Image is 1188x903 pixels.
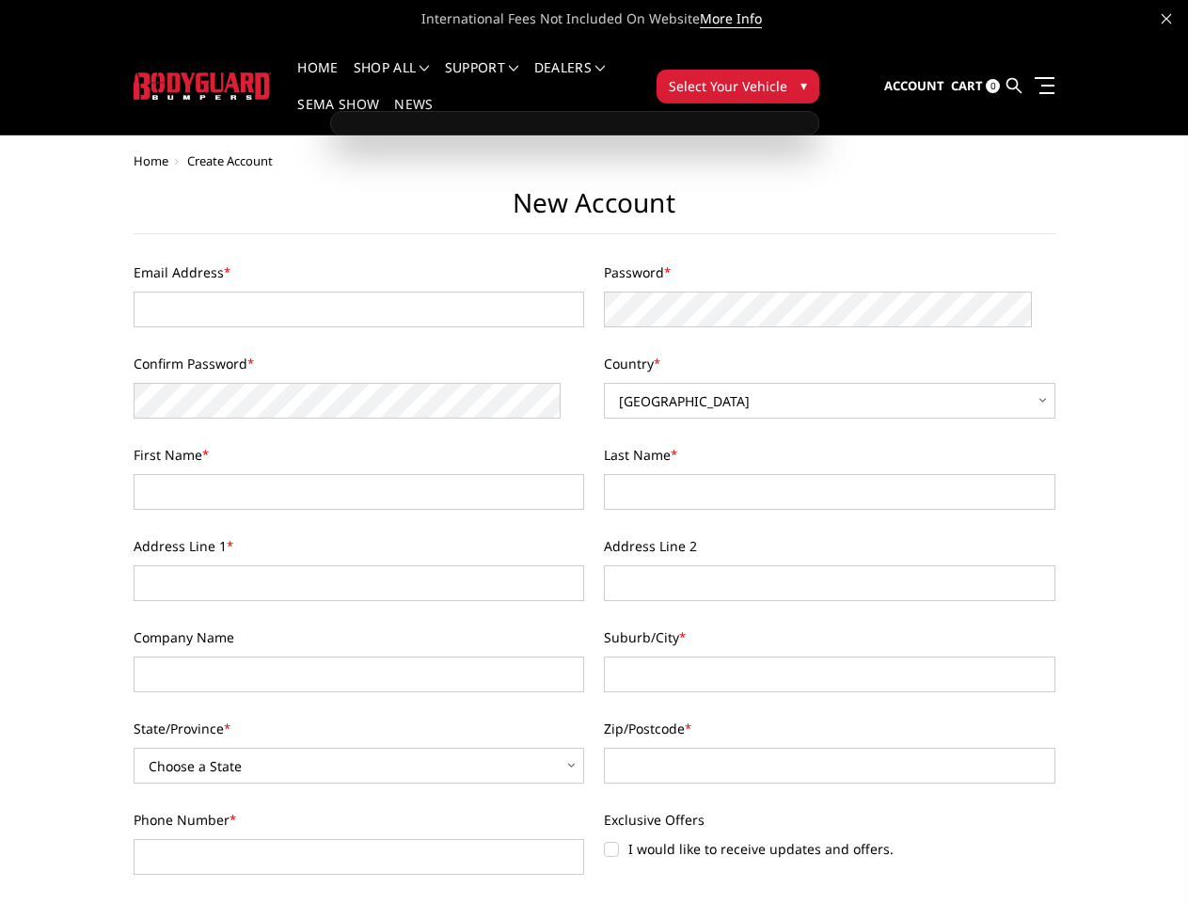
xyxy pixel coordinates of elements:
label: Phone Number [134,810,585,830]
label: Password [604,262,1055,282]
a: shop all [354,61,430,98]
button: Select Your Vehicle [657,70,819,103]
label: Country [604,354,1055,373]
label: Email Address [134,262,585,282]
label: Exclusive Offers [604,810,1055,830]
label: Zip/Postcode [604,719,1055,738]
label: Last Name [604,445,1055,465]
a: Dealers [534,61,606,98]
h1: New Account [134,187,1055,234]
a: Account [884,61,944,112]
a: SEMA Show [297,98,379,135]
span: Select Your Vehicle [669,76,787,96]
span: 0 [986,79,1000,93]
iframe: Chat Widget [1094,813,1188,903]
span: ▾ [800,75,807,95]
span: Account [884,77,944,94]
label: State/Province [134,719,585,738]
a: News [394,98,433,135]
span: Cart [951,77,983,94]
label: Company Name [134,627,585,647]
label: Address Line 1 [134,536,585,556]
label: Confirm Password [134,354,585,373]
a: Home [297,61,338,98]
a: More Info [700,9,762,28]
label: Address Line 2 [604,536,1055,556]
label: First Name [134,445,585,465]
label: I would like to receive updates and offers. [604,839,1055,859]
a: Cart 0 [951,61,1000,112]
label: Suburb/City [604,627,1055,647]
span: Create Account [187,152,273,169]
a: Support [445,61,519,98]
img: BODYGUARD BUMPERS [134,72,272,100]
a: Home [134,152,168,169]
